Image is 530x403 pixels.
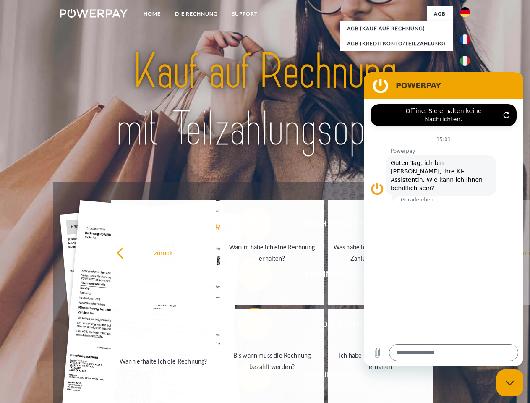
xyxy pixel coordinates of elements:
[427,6,453,21] a: agb
[460,7,470,17] img: de
[333,350,428,372] div: Ich habe nur eine Teillieferung erhalten
[496,369,523,396] iframe: Schaltfläche zum Öffnen des Messaging-Fensters; Konversation läuft
[136,6,168,21] a: Home
[225,6,265,21] a: SUPPORT
[116,355,211,366] div: Wann erhalte ich die Rechnung?
[340,21,453,36] a: AGB (Kauf auf Rechnung)
[116,247,211,258] div: zurück
[333,241,428,264] div: Was habe ich noch offen, ist meine Zahlung eingegangen?
[460,34,470,44] img: fr
[225,241,319,264] div: Warum habe ich eine Rechnung erhalten?
[168,6,225,21] a: DIE RECHNUNG
[80,40,450,161] img: title-powerpay_de.svg
[460,56,470,66] img: it
[340,36,453,51] a: AGB (Kreditkonto/Teilzahlung)
[328,200,433,305] a: Was habe ich noch offen, ist meine Zahlung eingegangen?
[60,9,128,18] img: logo-powerpay-white.svg
[364,72,523,366] iframe: Messaging-Fenster
[225,350,319,372] div: Bis wann muss die Rechnung bezahlt werden?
